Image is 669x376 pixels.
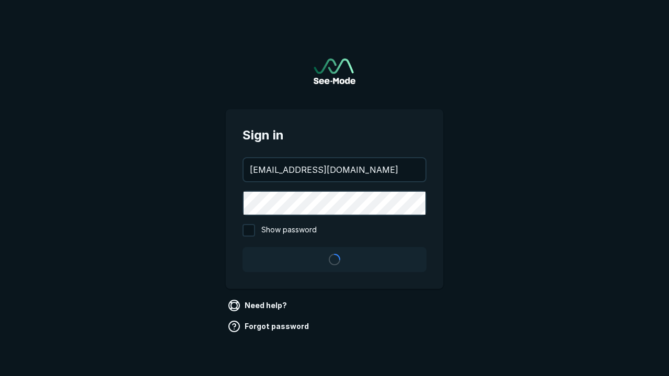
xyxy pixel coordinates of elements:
span: Show password [261,224,317,237]
a: Need help? [226,297,291,314]
img: See-Mode Logo [314,58,355,84]
a: Forgot password [226,318,313,335]
span: Sign in [243,126,426,145]
a: Go to sign in [314,58,355,84]
input: your@email.com [244,158,425,181]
